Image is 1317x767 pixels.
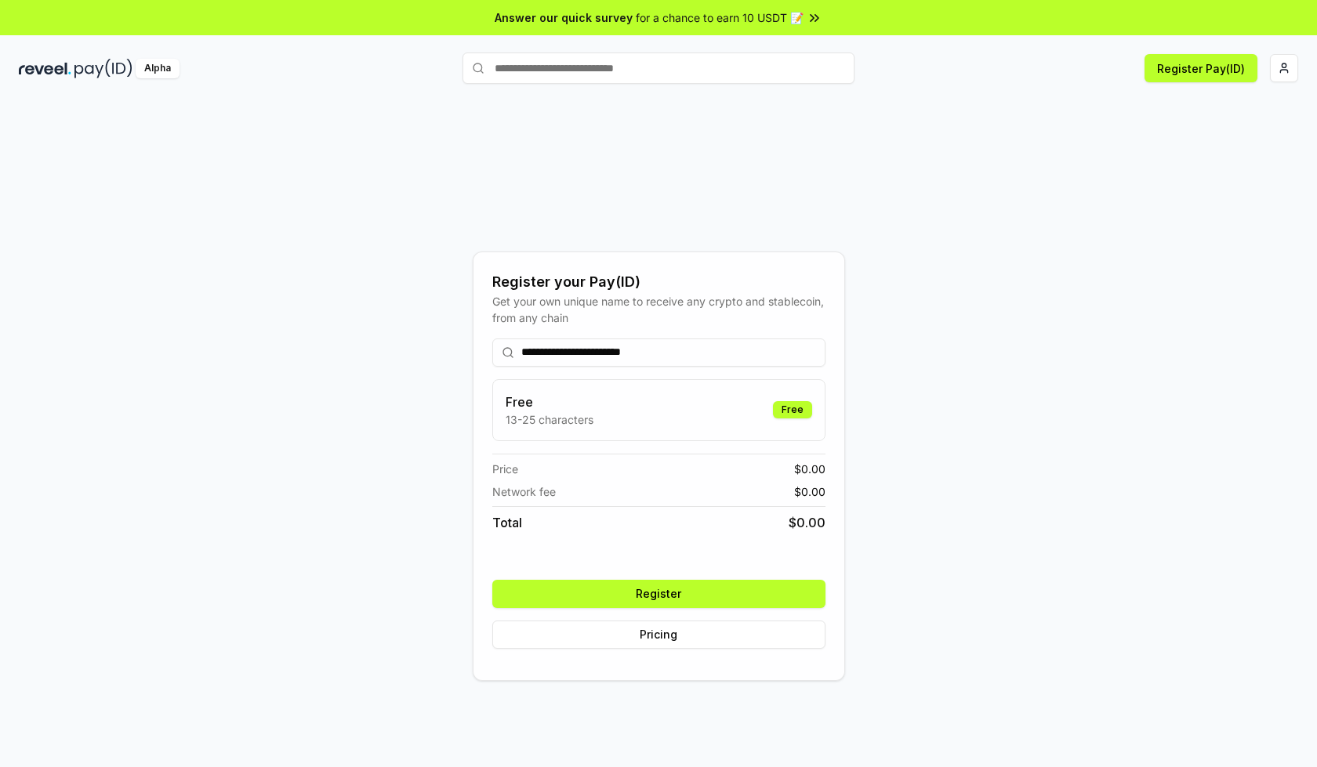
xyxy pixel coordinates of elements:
div: Get your own unique name to receive any crypto and stablecoin, from any chain [492,293,825,326]
span: $ 0.00 [794,461,825,477]
img: pay_id [74,59,132,78]
div: Free [773,401,812,418]
span: $ 0.00 [789,513,825,532]
span: Total [492,513,522,532]
img: reveel_dark [19,59,71,78]
span: $ 0.00 [794,483,825,500]
h3: Free [506,393,593,411]
div: Alpha [136,59,180,78]
button: Register [492,580,825,608]
span: Price [492,461,518,477]
button: Register Pay(ID) [1145,54,1257,82]
span: for a chance to earn 10 USDT 📝 [636,9,804,26]
div: Register your Pay(ID) [492,271,825,293]
p: 13-25 characters [506,411,593,428]
span: Answer our quick survey [495,9,633,26]
span: Network fee [492,483,556,500]
button: Pricing [492,620,825,649]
